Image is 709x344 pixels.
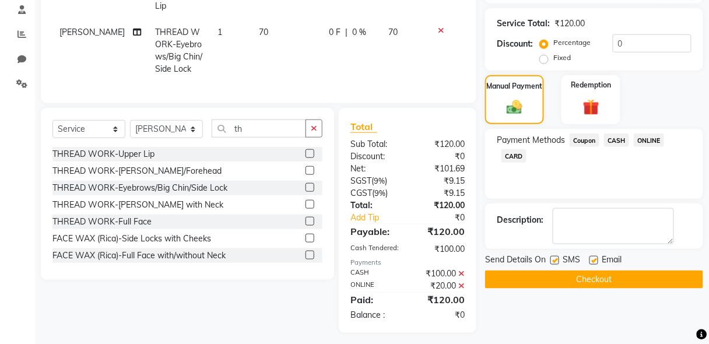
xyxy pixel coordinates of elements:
[342,309,408,321] div: Balance :
[485,254,546,268] span: Send Details On
[408,268,473,280] div: ₹100.00
[342,150,408,163] div: Discount:
[554,17,585,30] div: ₹120.00
[342,280,408,292] div: ONLINE
[408,243,473,255] div: ₹100.00
[553,52,571,63] label: Fixed
[350,188,372,198] span: CGST
[350,258,465,268] div: Payments
[52,165,222,177] div: THREAD WORK-[PERSON_NAME]/Forehead
[408,150,473,163] div: ₹0
[52,216,152,228] div: THREAD WORK-Full Face
[342,163,408,175] div: Net:
[374,188,385,198] span: 9%
[487,81,543,92] label: Manual Payment
[553,37,591,48] label: Percentage
[408,199,473,212] div: ₹120.00
[374,176,385,185] span: 9%
[342,199,408,212] div: Total:
[408,280,473,292] div: ₹20.00
[52,148,155,160] div: THREAD WORK-Upper Lip
[408,309,473,321] div: ₹0
[408,187,473,199] div: ₹9.15
[497,17,550,30] div: Service Total:
[419,212,473,224] div: ₹0
[346,26,348,38] span: |
[408,293,473,307] div: ₹120.00
[155,27,202,74] span: THREAD WORK-Eyebrows/Big Chin/Side Lock
[217,27,222,37] span: 1
[570,134,599,147] span: Coupon
[563,254,580,268] span: SMS
[485,271,703,289] button: Checkout
[342,138,408,150] div: Sub Total:
[602,254,622,268] span: Email
[571,80,611,90] label: Redemption
[634,134,664,147] span: ONLINE
[59,27,125,37] span: [PERSON_NAME]
[342,243,408,255] div: Cash Tendered:
[342,293,408,307] div: Paid:
[342,224,408,238] div: Payable:
[389,27,398,37] span: 70
[501,149,527,163] span: CARD
[212,120,306,138] input: Search or Scan
[497,38,533,50] div: Discount:
[52,199,223,211] div: THREAD WORK-[PERSON_NAME] with Neck
[52,250,226,262] div: FACE WAX (Rica)-Full Face with/without Neck
[578,97,605,118] img: _gift.svg
[408,138,473,150] div: ₹120.00
[350,175,371,186] span: SGST
[52,233,211,245] div: FACE WAX (Rica)-Side Locks with Cheeks
[259,27,268,37] span: 70
[342,187,408,199] div: ( )
[497,214,543,226] div: Description:
[342,268,408,280] div: CASH
[497,134,565,146] span: Payment Methods
[408,163,473,175] div: ₹101.69
[502,99,527,116] img: _cash.svg
[408,175,473,187] div: ₹9.15
[342,212,419,224] a: Add Tip
[329,26,341,38] span: 0 F
[408,224,473,238] div: ₹120.00
[604,134,629,147] span: CASH
[342,175,408,187] div: ( )
[353,26,367,38] span: 0 %
[350,121,377,133] span: Total
[52,182,227,194] div: THREAD WORK-Eyebrows/Big Chin/Side Lock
